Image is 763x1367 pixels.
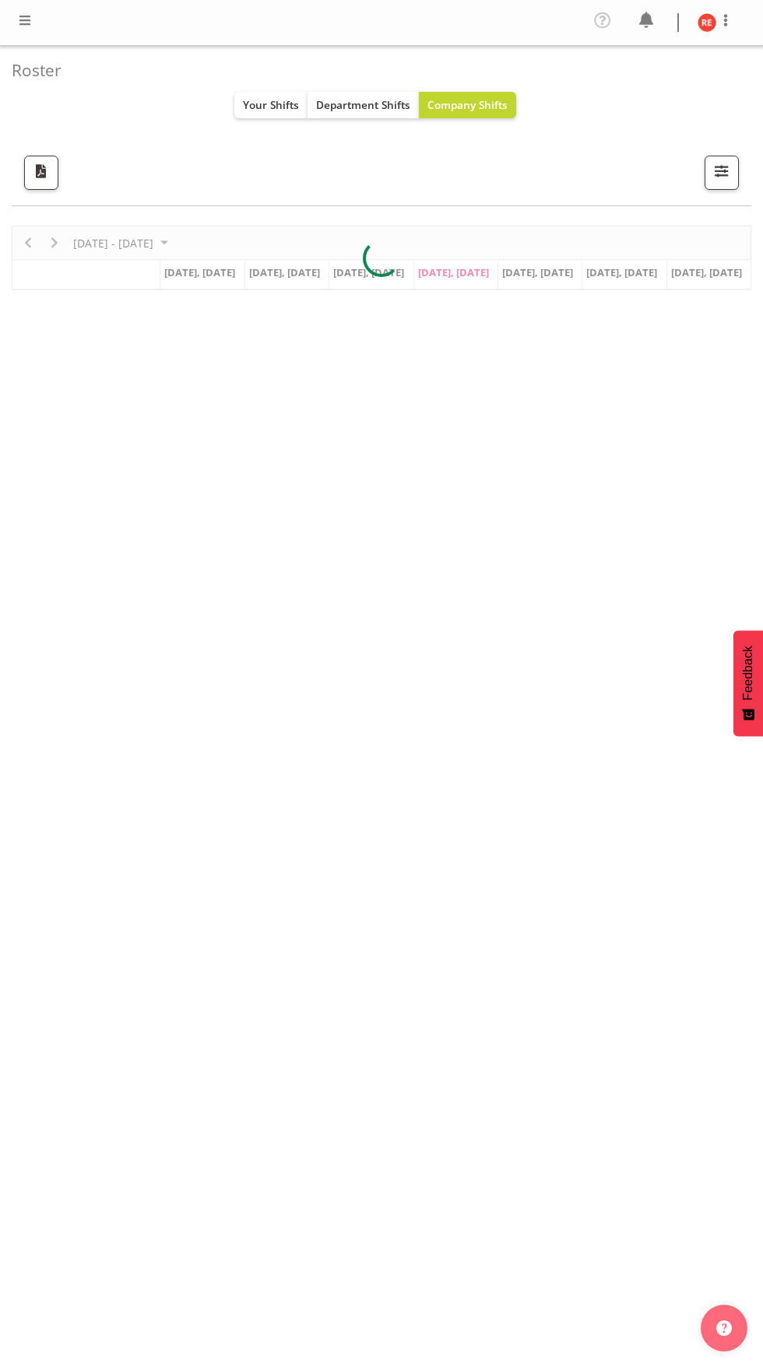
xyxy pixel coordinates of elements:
button: Your Shifts [234,92,308,118]
h4: Roster [12,61,739,79]
button: Company Shifts [419,92,516,118]
button: Filter Shifts [705,156,739,190]
span: Your Shifts [243,97,299,112]
span: Department Shifts [316,97,410,112]
span: Feedback [741,646,755,700]
button: Feedback - Show survey [733,630,763,736]
img: rachel-els10463.jpg [698,13,716,32]
button: Department Shifts [308,92,419,118]
button: Download a PDF of the roster according to the set date range. [24,156,58,190]
span: Company Shifts [427,97,508,112]
img: help-xxl-2.png [716,1320,732,1336]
